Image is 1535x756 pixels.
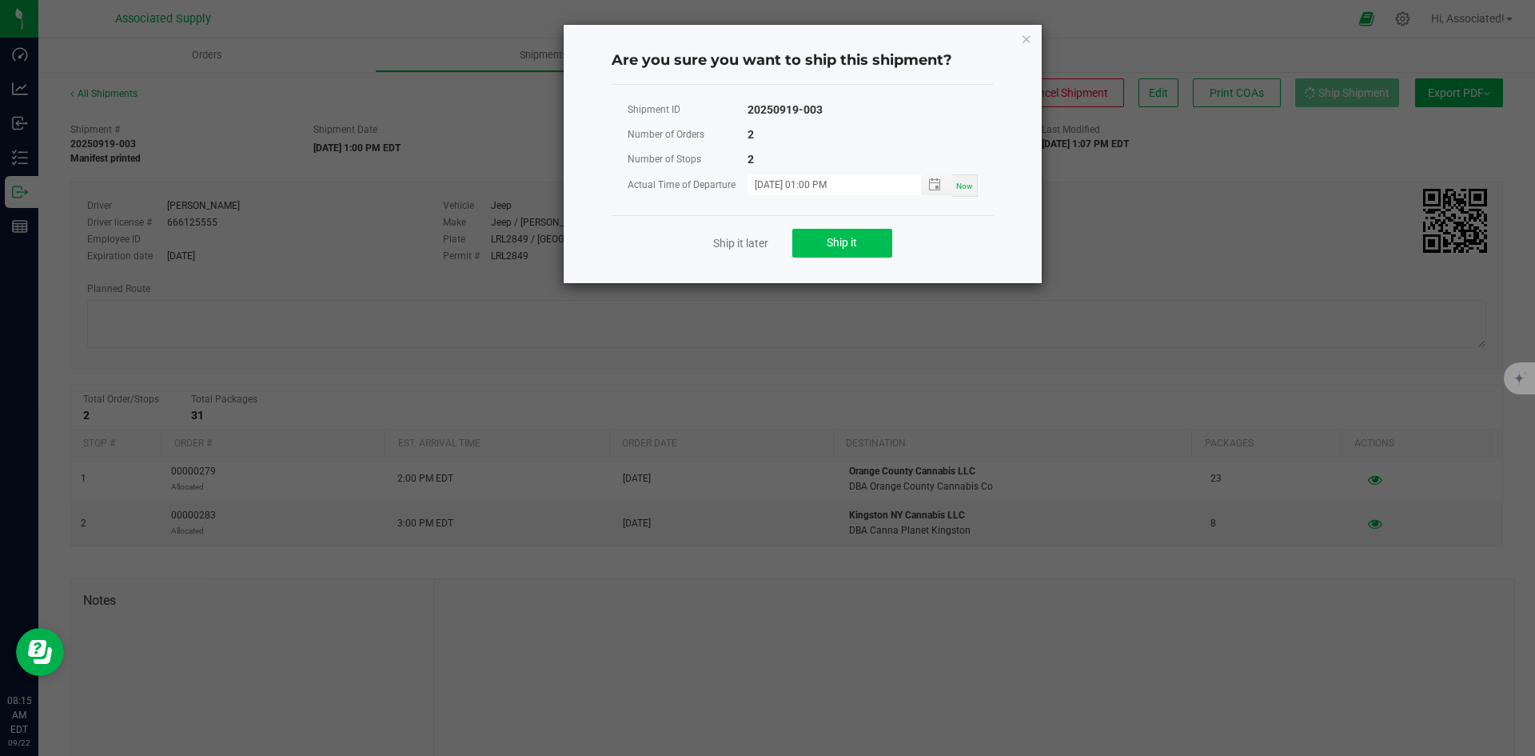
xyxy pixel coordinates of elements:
[628,150,748,170] div: Number of Stops
[1021,29,1032,48] button: Close
[827,236,857,249] span: Ship it
[921,174,952,194] span: Toggle popup
[713,235,768,251] a: Ship it later
[748,150,754,170] div: 2
[628,175,748,195] div: Actual Time of Departure
[748,125,754,145] div: 2
[792,229,892,258] button: Ship it
[16,628,64,676] iframe: Resource center
[748,100,823,120] div: 20250919-003
[748,174,904,194] input: MM/dd/yyyy HH:MM a
[628,100,748,120] div: Shipment ID
[628,125,748,145] div: Number of Orders
[612,50,994,71] h4: Are you sure you want to ship this shipment?
[956,182,973,190] span: Now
